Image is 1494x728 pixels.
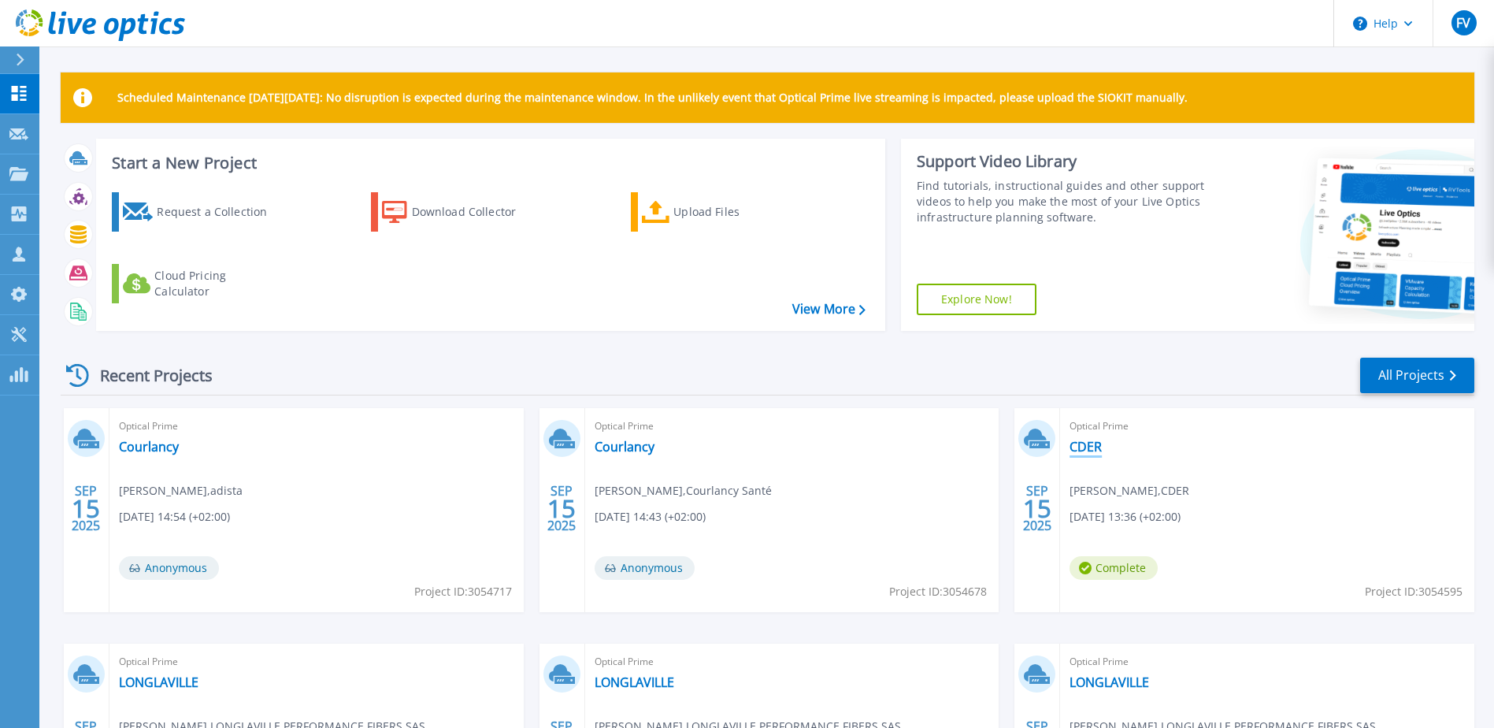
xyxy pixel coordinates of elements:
[1070,674,1149,690] a: LONGLAVILLE
[414,583,512,600] span: Project ID: 3054717
[119,508,230,526] span: [DATE] 14:54 (+02:00)
[1360,358,1474,393] a: All Projects
[112,264,287,303] a: Cloud Pricing Calculator
[595,508,706,526] span: [DATE] 14:43 (+02:00)
[1022,480,1052,537] div: SEP 2025
[1070,418,1465,435] span: Optical Prime
[119,556,219,580] span: Anonymous
[917,151,1209,172] div: Support Video Library
[119,482,243,500] span: [PERSON_NAME] , adista
[1070,653,1465,670] span: Optical Prime
[71,480,101,537] div: SEP 2025
[1070,482,1189,500] span: [PERSON_NAME] , CDER
[1456,17,1470,29] span: FV
[119,674,198,690] a: LONGLAVILLE
[1070,508,1181,526] span: [DATE] 13:36 (+02:00)
[673,196,799,228] div: Upload Files
[61,356,234,395] div: Recent Projects
[412,196,538,228] div: Download Collector
[595,439,654,455] a: Courlancy
[595,674,674,690] a: LONGLAVILLE
[1070,556,1158,580] span: Complete
[112,192,287,232] a: Request a Collection
[1070,439,1102,455] a: CDER
[371,192,547,232] a: Download Collector
[631,192,806,232] a: Upload Files
[547,480,576,537] div: SEP 2025
[119,439,179,455] a: Courlancy
[1365,583,1462,600] span: Project ID: 3054595
[154,268,280,299] div: Cloud Pricing Calculator
[1023,502,1051,515] span: 15
[117,91,1188,104] p: Scheduled Maintenance [DATE][DATE]: No disruption is expected during the maintenance window. In t...
[595,418,990,435] span: Optical Prime
[119,418,514,435] span: Optical Prime
[917,284,1036,315] a: Explore Now!
[157,196,283,228] div: Request a Collection
[917,178,1209,225] div: Find tutorials, instructional guides and other support videos to help you make the most of your L...
[889,583,987,600] span: Project ID: 3054678
[547,502,576,515] span: 15
[792,302,866,317] a: View More
[119,653,514,670] span: Optical Prime
[595,653,990,670] span: Optical Prime
[72,502,100,515] span: 15
[595,482,772,500] span: [PERSON_NAME] , Courlancy Santé
[112,154,865,172] h3: Start a New Project
[595,556,695,580] span: Anonymous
